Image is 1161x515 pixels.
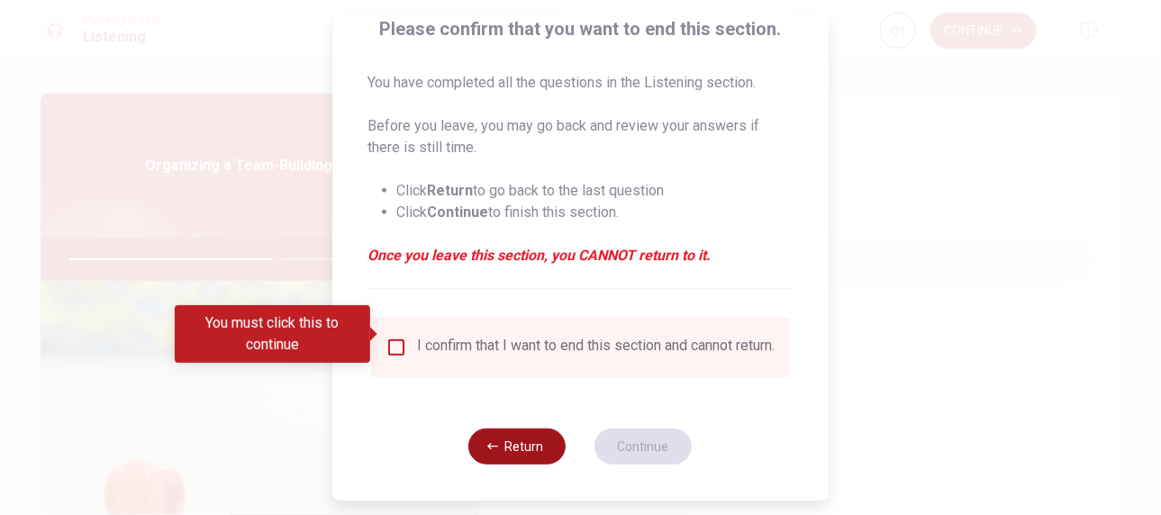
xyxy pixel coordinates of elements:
strong: Return [428,182,474,199]
span: You must click this to continue [385,337,407,358]
div: You must click this to continue [175,305,370,363]
p: You have completed all the questions in the Listening section. [368,72,793,94]
button: Return [469,429,567,465]
em: Once you leave this section, you CANNOT return to it. [368,245,793,267]
div: I confirm that I want to end this section and cannot return. [418,337,776,358]
strong: Continue [428,203,489,221]
li: Click to go back to the last question [397,180,793,202]
button: Continue [595,429,693,465]
p: Before you leave, you may go back and review your answers if there is still time. [368,115,793,158]
li: Click to finish this section. [397,202,793,223]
